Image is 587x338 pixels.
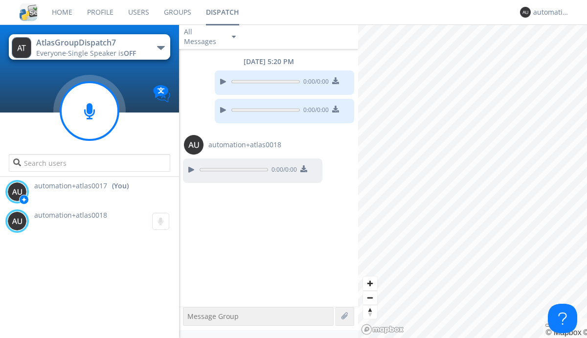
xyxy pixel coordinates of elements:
[124,48,136,58] span: OFF
[9,154,170,172] input: Search users
[112,181,129,191] div: (You)
[332,106,339,113] img: download media button
[533,7,570,17] div: automation+atlas0017
[36,37,146,48] div: AtlasGroupDispatch7
[184,27,223,46] div: All Messages
[300,165,307,172] img: download media button
[548,304,577,333] iframe: Toggle Customer Support
[300,77,329,88] span: 0:00 / 0:00
[184,135,203,155] img: 373638.png
[34,210,107,220] span: automation+atlas0018
[520,7,531,18] img: 373638.png
[363,291,377,305] button: Zoom out
[7,182,27,202] img: 373638.png
[20,3,37,21] img: cddb5a64eb264b2086981ab96f4c1ba7
[545,328,581,337] a: Mapbox
[363,276,377,291] button: Zoom in
[36,48,146,58] div: Everyone ·
[545,324,553,327] button: Toggle attribution
[268,165,297,176] span: 0:00 / 0:00
[208,140,281,150] span: automation+atlas0018
[363,291,377,305] span: Zoom out
[7,211,27,231] img: 373638.png
[12,37,31,58] img: 373638.png
[34,181,107,191] span: automation+atlas0017
[179,57,358,67] div: [DATE] 5:20 PM
[9,34,170,60] button: AtlasGroupDispatch7Everyone·Single Speaker isOFF
[300,106,329,116] span: 0:00 / 0:00
[153,85,170,102] img: Translation enabled
[363,305,377,319] button: Reset bearing to north
[332,77,339,84] img: download media button
[232,36,236,38] img: caret-down-sm.svg
[68,48,136,58] span: Single Speaker is
[361,324,404,335] a: Mapbox logo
